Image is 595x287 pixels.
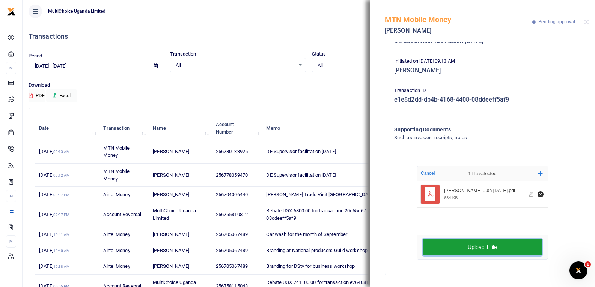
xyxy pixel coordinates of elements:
input: select period [29,60,148,72]
span: [DATE] [39,231,70,237]
span: Branding at National producers Guild workshop [266,248,368,253]
span: [PERSON_NAME] [153,149,189,154]
label: Period [29,52,42,60]
div: 1 file selected [450,166,514,181]
span: All [318,62,437,69]
th: Account Number: activate to sort column ascending [212,117,262,140]
th: Memo: activate to sort column ascending [262,117,415,140]
span: Rebate UGX 6800.00 for transaction 20e55c67-72ab-4ff6-3fa7-08ddeeff5af9 [266,208,402,221]
button: Upload 1 file [423,239,542,255]
button: Add more files [535,168,546,179]
span: Account Reversal [103,212,141,217]
span: DE Supervisor facilitation [DATE] [266,149,336,154]
h5: [PERSON_NAME] [385,27,532,35]
h5: MTN Mobile Money [385,15,532,24]
span: All [176,62,295,69]
span: MultiChoice Uganda Limited [45,8,109,15]
span: [PERSON_NAME] Trade Visit [GEOGRAPHIC_DATA] [266,192,375,197]
li: M [6,62,16,74]
div: Agaba Racheal DE facilitation Oct 25.pdf [444,188,524,194]
span: 256755810812 [216,212,248,217]
small: 09:12 AM [53,173,70,177]
label: Transaction [170,50,196,58]
span: [PERSON_NAME] [153,263,189,269]
button: Close [584,20,589,24]
span: 256780133925 [216,149,248,154]
small: 03:07 PM [53,193,70,197]
p: Download [29,81,589,89]
h4: Transactions [29,32,589,41]
div: File Uploader [417,166,548,260]
a: logo-small logo-large logo-large [7,8,16,14]
h4: Such as invoices, receipts, notes [394,134,540,142]
h5: e1e8d2dd-db4b-4168-4408-08ddeeff5af9 [394,96,571,104]
span: MTN Mobile Money [103,145,130,158]
small: 09:13 AM [53,150,70,154]
li: M [6,235,16,248]
span: Airtel Money [103,248,130,253]
p: Initiated on [DATE] 09:13 AM [394,57,571,65]
span: [DATE] [39,192,69,197]
span: [DATE] [39,263,70,269]
span: DE Supervisor facilitation [DATE] [266,172,336,178]
span: Branding for DStv for business workshop [266,263,355,269]
button: Edit file Agaba Racheal DE facilitation Oct 25.pdf [527,190,535,198]
span: [DATE] [39,149,70,154]
span: [DATE] [39,248,70,253]
th: Date: activate to sort column descending [35,117,99,140]
span: [PERSON_NAME] [153,231,189,237]
span: MultiChoice Uganda Limited [153,208,196,221]
span: 256705067489 [216,248,248,253]
h5: [PERSON_NAME] [394,67,571,74]
h4: Supporting Documents [394,125,540,134]
span: 256704006440 [216,192,248,197]
li: Ac [6,190,16,202]
span: Airtel Money [103,192,130,197]
th: Transaction: activate to sort column ascending [99,117,149,140]
span: Airtel Money [103,231,130,237]
small: 02:37 PM [53,213,70,217]
label: Status [312,50,326,58]
span: 256778059470 [216,172,248,178]
span: [PERSON_NAME] [153,192,189,197]
small: 10:40 AM [53,249,70,253]
img: logo-small [7,7,16,16]
button: Cancel [419,168,437,178]
button: Excel [46,89,77,102]
span: [PERSON_NAME] [153,248,189,253]
span: 256705067489 [216,231,248,237]
p: Transaction ID [394,87,571,95]
span: MTN Mobile Money [103,168,130,182]
span: Car wash for the month of September [266,231,347,237]
span: [DATE] [39,212,69,217]
iframe: Intercom live chat [569,261,587,279]
span: 1 [585,261,591,267]
div: 634 KB [444,195,458,200]
small: 10:41 AM [53,233,70,237]
span: [PERSON_NAME] [153,172,189,178]
span: 256705067489 [216,263,248,269]
span: Pending approval [538,19,575,24]
th: Name: activate to sort column ascending [149,117,212,140]
span: Airtel Money [103,263,130,269]
button: PDF [29,89,45,102]
small: 10:38 AM [53,264,70,269]
span: [DATE] [39,172,70,178]
button: Remove file [536,190,545,198]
